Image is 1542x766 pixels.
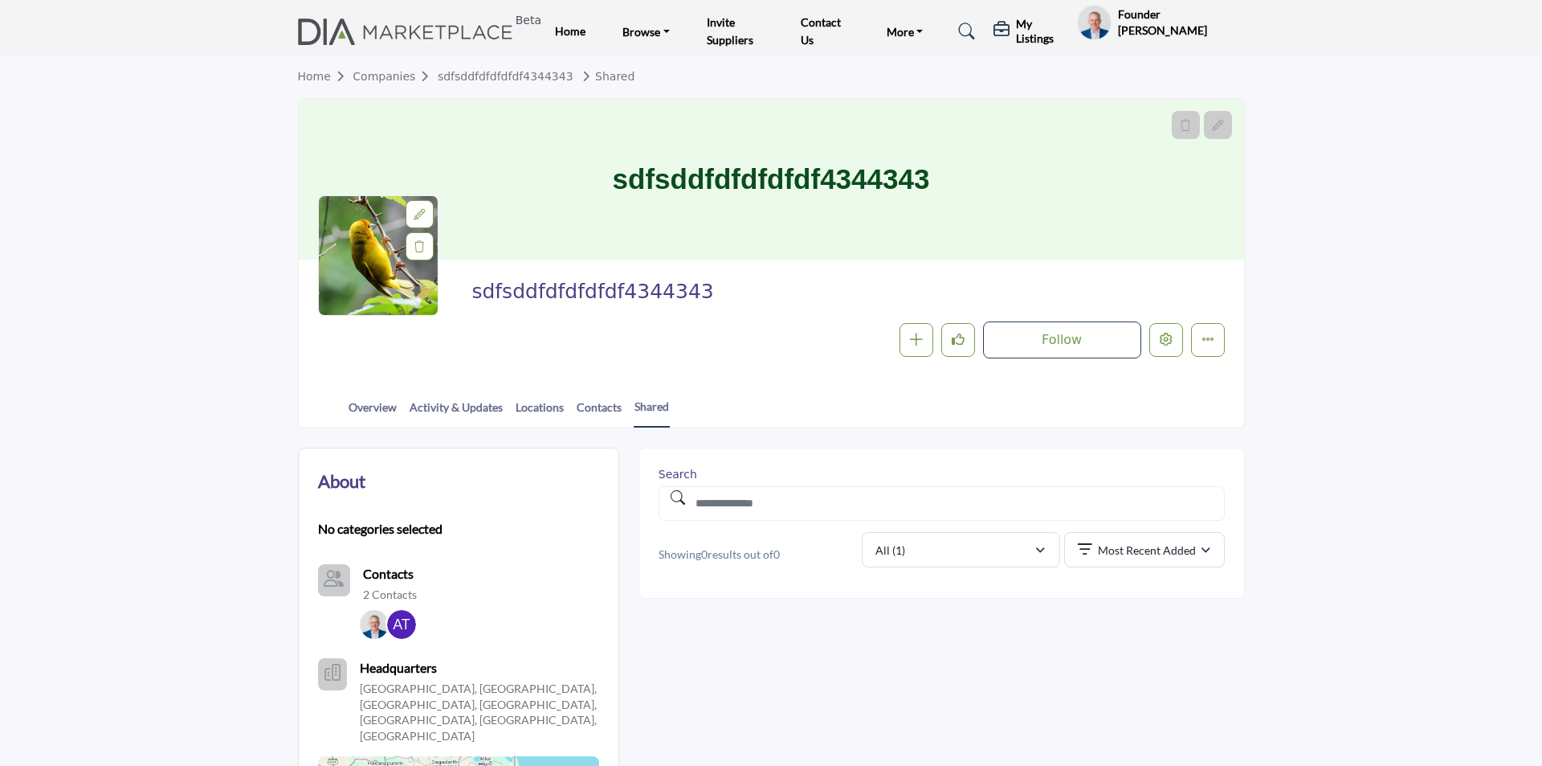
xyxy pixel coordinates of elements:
a: Shared [634,398,670,428]
b: No categories selected [318,519,443,539]
span: sdfsddfdfdfdfdf4344343 [471,279,834,305]
b: Headquarters [360,658,437,678]
a: Shared [577,70,634,83]
a: Locations [515,399,565,427]
a: Contacts [363,564,414,584]
h5: Founder [PERSON_NAME] [1118,6,1245,38]
p: [GEOGRAPHIC_DATA], [GEOGRAPHIC_DATA], [GEOGRAPHIC_DATA], [GEOGRAPHIC_DATA], [GEOGRAPHIC_DATA], [G... [360,681,599,743]
button: Most Recent Added [1064,532,1225,567]
h1: Search [659,468,1225,481]
a: Home [555,24,585,38]
a: Activity & Updates [409,399,504,427]
a: Beta [298,18,522,45]
span: 0 [773,547,780,561]
a: More [875,20,935,43]
a: Link of redirect to contact page [318,564,350,596]
a: sdfsddfdfdfdfdf4344343 [438,70,573,83]
b: Contacts [363,566,414,581]
h1: sdfsddfdfdfdfdf4344343 [613,99,930,260]
p: All (1) [875,543,905,559]
button: Show hide supplier dropdown [1077,5,1111,40]
div: Aspect Ratio:1:1,Size:400x400px [406,200,434,228]
button: Edit company [1149,323,1183,357]
img: Akshay T. [387,610,416,639]
img: site Logo [298,18,522,45]
button: Follow [983,322,1141,358]
a: Contacts [576,399,622,427]
h2: About [318,468,365,494]
a: Search [943,18,985,44]
a: Invite Suppliers [707,15,753,47]
p: Most Recent Added [1098,543,1196,559]
a: Companies [353,70,438,83]
button: Like [941,323,975,357]
button: Contact-Employee Icon [318,564,350,596]
a: Contact Us [801,15,841,47]
button: Headquarter icon [318,658,347,690]
div: My Listings [993,17,1069,46]
a: Browse [611,20,681,43]
img: Andy S S. [360,610,389,639]
button: More details [1191,323,1225,357]
div: Aspect Ratio:6:1,Size:1200x200px [1204,111,1232,139]
p: Showing results out of [659,547,852,563]
button: All (1) [862,532,1060,567]
a: Home [298,70,353,83]
span: 0 [701,547,708,561]
h5: My Listings [1016,17,1069,46]
a: 2 Contacts [363,587,417,603]
h6: Beta [516,14,541,27]
a: Overview [348,399,398,427]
